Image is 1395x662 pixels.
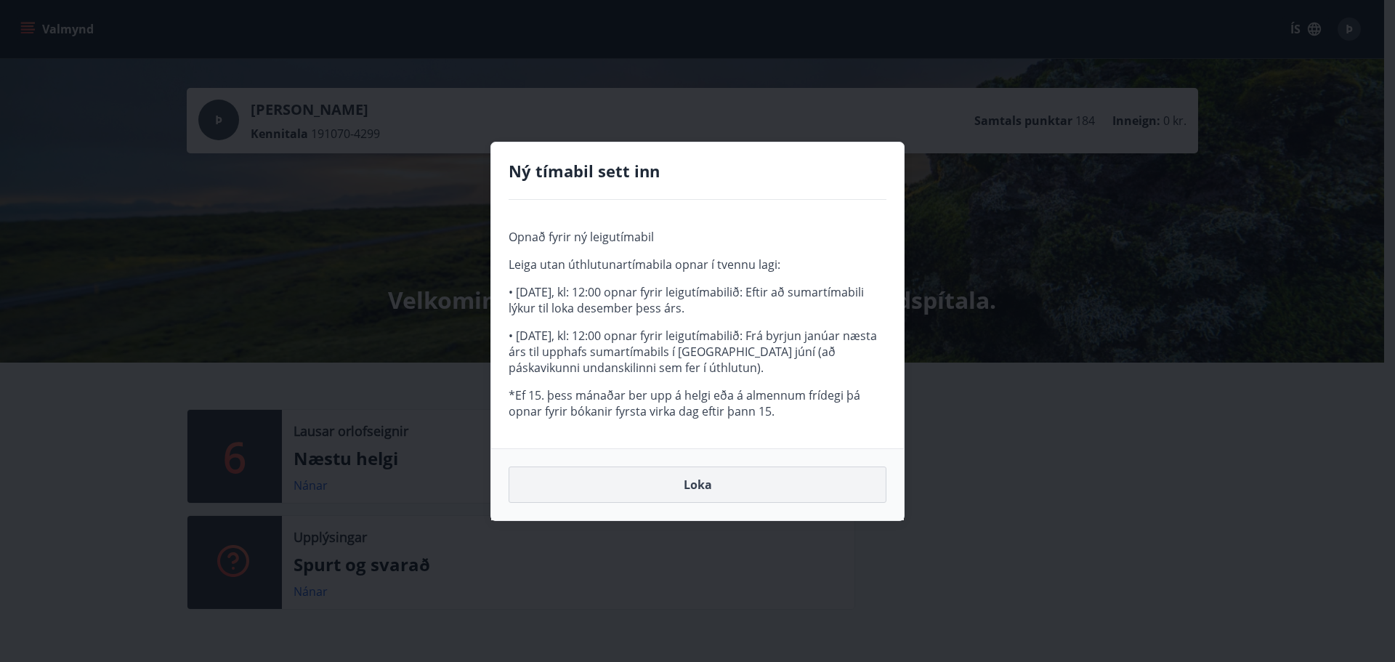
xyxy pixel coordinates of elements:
p: Leiga utan úthlutunartímabila opnar í tvennu lagi: [509,257,886,273]
button: Loka [509,467,886,503]
p: • [DATE], kl: 12:00 opnar fyrir leigutímabilið: Eftir að sumartímabili lýkur til loka desember þe... [509,284,886,316]
p: • [DATE], kl: 12:00 opnar fyrir leigutímabilið: Frá byrjun janúar næsta árs til upphafs sumartíma... [509,328,886,376]
p: Opnað fyrir ný leigutímabil [509,229,886,245]
p: *Ef 15. þess mánaðar ber upp á helgi eða á almennum frídegi þá opnar fyrir bókanir fyrsta virka d... [509,387,886,419]
h4: Ný tímabil sett inn [509,160,886,182]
